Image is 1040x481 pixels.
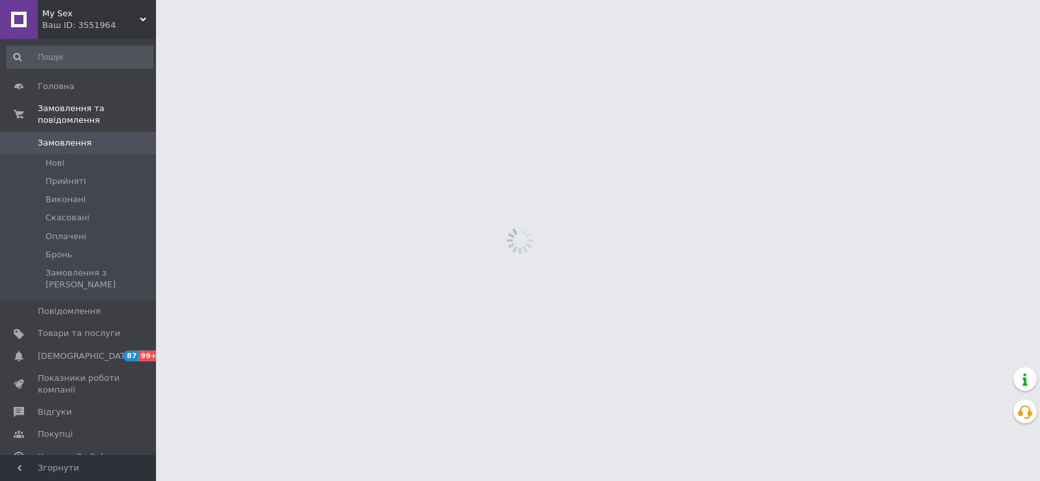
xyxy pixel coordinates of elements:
[42,19,156,31] div: Ваш ID: 3551964
[45,157,64,169] span: Нові
[38,103,156,126] span: Замовлення та повідомлення
[6,45,153,69] input: Пошук
[45,267,152,291] span: Замовлення з [PERSON_NAME]
[123,350,138,361] span: 87
[38,305,101,317] span: Повідомлення
[45,249,72,261] span: Бронь
[45,175,86,187] span: Прийняті
[45,212,90,224] span: Скасовані
[38,372,120,396] span: Показники роботи компанії
[38,137,92,149] span: Замовлення
[45,231,86,242] span: Оплачені
[38,350,134,362] span: [DEMOGRAPHIC_DATA]
[38,81,74,92] span: Головна
[38,451,108,463] span: Каталог ProSale
[42,8,140,19] span: My Sex
[45,194,86,205] span: Виконані
[38,428,73,440] span: Покупці
[138,350,160,361] span: 99+
[38,328,120,339] span: Товари та послуги
[38,406,71,418] span: Відгуки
